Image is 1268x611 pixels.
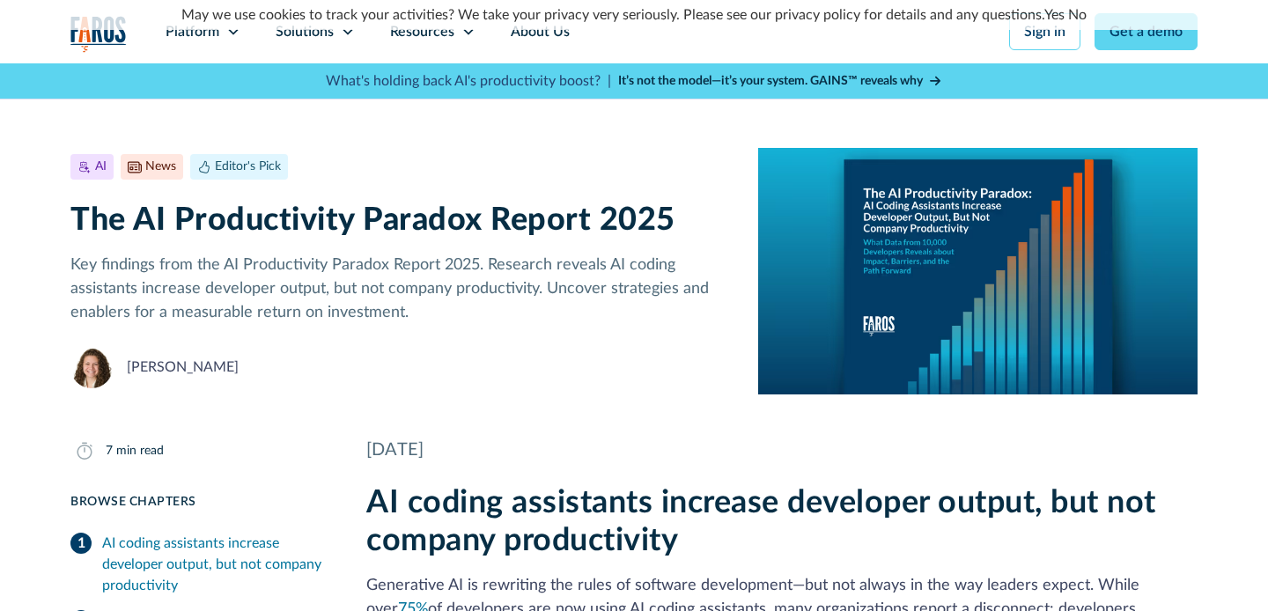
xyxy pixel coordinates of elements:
[116,442,164,460] div: min read
[1009,13,1080,50] a: Sign in
[145,158,176,176] div: News
[366,484,1198,560] h2: AI coding assistants increase developer output, but not company productivity
[618,75,923,87] strong: It’s not the model—it’s your system. GAINS™ reveals why
[70,254,730,325] p: Key findings from the AI Productivity Paradox Report 2025. Research reveals AI coding assistants ...
[215,158,281,176] div: Editor's Pick
[70,346,113,388] img: Neely Dunlap
[390,21,454,42] div: Resources
[95,158,107,176] div: AI
[102,533,324,596] div: AI coding assistants increase developer output, but not company productivity
[70,16,127,52] img: Logo of the analytics and reporting company Faros.
[1095,13,1198,50] a: Get a demo
[70,202,730,239] h1: The AI Productivity Paradox Report 2025
[70,526,324,603] a: AI coding assistants increase developer output, but not company productivity
[366,437,1198,463] div: [DATE]
[70,493,324,512] div: Browse Chapters
[70,16,127,52] a: home
[276,21,334,42] div: Solutions
[758,148,1198,394] img: A report cover on a blue background. The cover reads:The AI Productivity Paradox: AI Coding Assis...
[166,21,219,42] div: Platform
[326,70,611,92] p: What's holding back AI's productivity boost? |
[618,72,942,91] a: It’s not the model—it’s your system. GAINS™ reveals why
[1068,8,1087,22] a: No
[127,357,239,378] div: [PERSON_NAME]
[1044,8,1065,22] a: Yes
[106,442,113,460] div: 7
